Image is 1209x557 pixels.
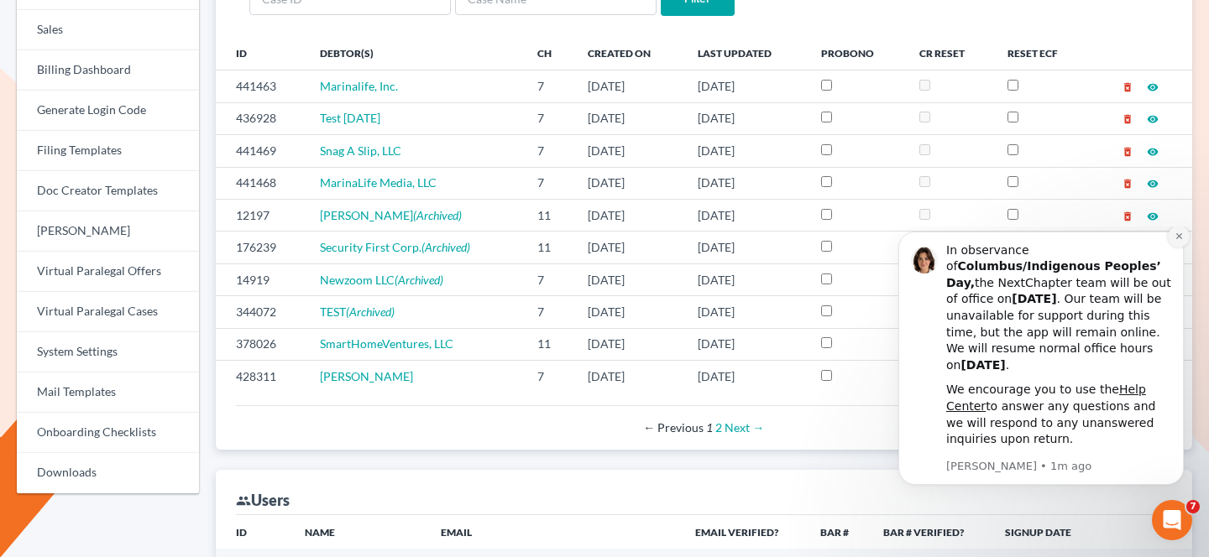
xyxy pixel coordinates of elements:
a: Filing Templates [17,131,199,171]
td: [DATE] [574,167,684,199]
td: [DATE] [574,361,684,393]
td: [DATE] [684,361,808,393]
td: 176239 [216,232,306,263]
td: 14919 [216,263,306,295]
i: delete_forever [1122,113,1133,125]
a: [PERSON_NAME] [17,211,199,252]
td: 441468 [216,167,306,199]
td: 7 [524,102,574,134]
a: Onboarding Checklists [17,413,199,453]
i: group [236,493,251,508]
td: [DATE] [574,199,684,231]
td: [DATE] [574,263,684,295]
td: 441463 [216,70,306,102]
a: delete_forever [1122,143,1133,158]
td: [DATE] [574,296,684,328]
td: 11 [524,199,574,231]
i: delete_forever [1122,211,1133,222]
th: Last Updated [684,36,808,70]
div: Pagination [249,419,1159,436]
td: 7 [524,263,574,295]
a: Generate Login Code [17,91,199,131]
div: Users [236,490,290,510]
a: visibility [1147,111,1159,125]
i: visibility [1147,81,1159,93]
th: ID [216,36,306,70]
a: Test [DATE] [320,111,380,125]
td: [DATE] [574,135,684,167]
span: [PERSON_NAME] [320,208,413,222]
iframe: Intercom live chat [1152,500,1192,540]
td: [DATE] [574,232,684,263]
em: (Archived) [413,208,462,222]
span: Marinalife, Inc. [320,79,398,93]
iframe: Intercom notifications message [873,226,1209,549]
td: 441469 [216,135,306,167]
a: Virtual Paralegal Cases [17,292,199,332]
i: visibility [1147,211,1159,222]
a: System Settings [17,332,199,372]
td: [DATE] [684,70,808,102]
td: 7 [524,361,574,393]
i: delete_forever [1122,81,1133,93]
em: (Archived) [346,305,395,319]
td: [DATE] [684,102,808,134]
span: Newzoom LLC [320,273,395,287]
i: delete_forever [1122,178,1133,190]
th: Bar # Verified? [870,515,992,549]
td: 436928 [216,102,306,134]
a: delete_forever [1122,111,1133,125]
a: Mail Templates [17,372,199,413]
td: 378026 [216,328,306,360]
th: Email [427,515,682,549]
th: Name [291,515,427,549]
a: delete_forever [1122,175,1133,190]
a: Snag A Slip, LLC [320,143,401,158]
em: (Archived) [421,240,470,254]
a: visibility [1147,208,1159,222]
a: delete_forever [1122,79,1133,93]
td: 12197 [216,199,306,231]
i: delete_forever [1122,146,1133,158]
a: [PERSON_NAME] [320,369,413,383]
em: (Archived) [395,273,443,287]
a: Next page [725,420,764,435]
a: MarinaLife Media, LLC [320,175,437,190]
a: Page 2 [715,420,722,435]
th: CR Reset [906,36,995,70]
th: Debtor(s) [306,36,524,70]
th: Created On [574,36,684,70]
span: TEST [320,305,346,319]
td: 344072 [216,296,306,328]
a: Security First Corp.(Archived) [320,240,470,254]
td: [DATE] [684,296,808,328]
em: Page 1 [706,420,713,435]
th: ID [216,515,292,549]
td: [DATE] [684,328,808,360]
th: ProBono [808,36,906,70]
a: Newzoom LLC(Archived) [320,273,443,287]
a: SmartHomeVentures, LLC [320,336,453,351]
span: 7 [1186,500,1200,513]
a: Doc Creator Templates [17,171,199,211]
td: [DATE] [684,167,808,199]
i: visibility [1147,146,1159,158]
a: Downloads [17,453,199,493]
td: [DATE] [684,135,808,167]
i: visibility [1147,178,1159,190]
th: Ch [524,36,574,70]
span: Security First Corp. [320,240,421,254]
td: [DATE] [684,263,808,295]
a: Sales [17,10,199,50]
